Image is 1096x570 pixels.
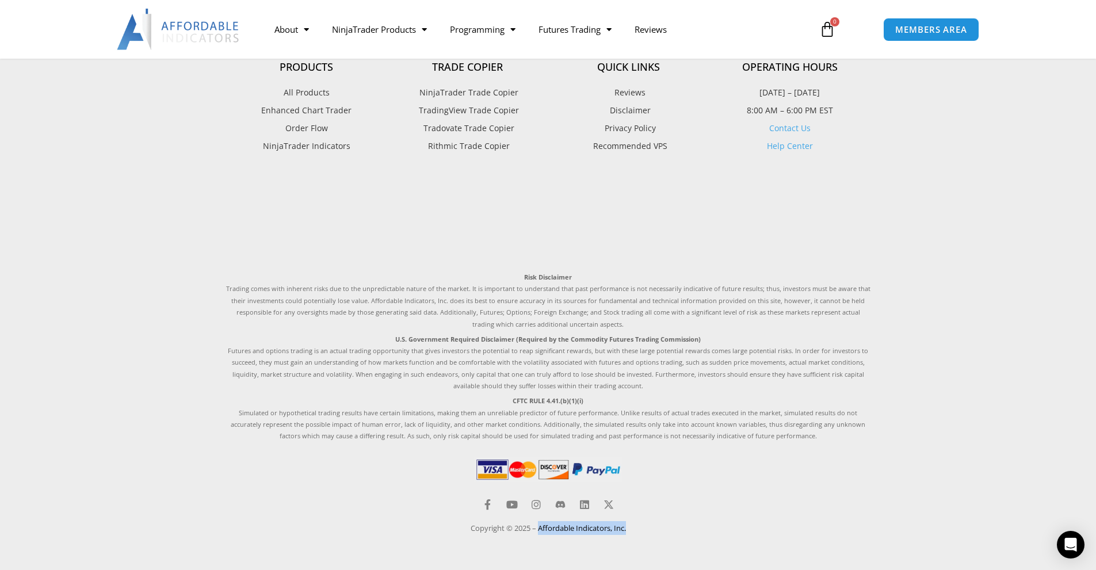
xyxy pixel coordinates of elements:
[263,16,320,43] a: About
[261,103,352,118] span: Enhanced Chart Trader
[226,61,387,74] h4: Products
[320,16,438,43] a: NinjaTrader Products
[263,16,806,43] nav: Menu
[769,123,811,133] a: Contact Us
[527,16,623,43] a: Futures Trading
[709,103,870,118] p: 8:00 AM – 6:00 PM EST
[607,103,651,118] span: Disclaimer
[263,139,350,154] span: NinjaTrader Indicators
[285,121,328,136] span: Order Flow
[425,139,510,154] span: Rithmic Trade Copier
[548,85,709,100] a: Reviews
[623,16,678,43] a: Reviews
[416,103,519,118] span: TradingView Trade Copier
[612,85,646,100] span: Reviews
[387,121,548,136] a: Tradovate Trade Copier
[513,396,583,405] strong: CFTC RULE 4.41.(b)(1)(i)
[226,103,387,118] a: Enhanced Chart Trader
[524,273,572,281] strong: Risk Disclaimer
[226,271,870,330] p: Trading comes with inherent risks due to the unpredictable nature of the market. It is important ...
[284,85,330,100] span: All Products
[421,121,514,136] span: Tradovate Trade Copier
[1057,531,1084,558] div: Open Intercom Messenger
[548,61,709,74] h4: Quick Links
[226,121,387,136] a: Order Flow
[802,13,853,46] a: 0
[471,523,626,533] a: Copyright © 2025 – Affordable Indicators, Inc.
[590,139,667,154] span: Recommended VPS
[226,395,870,442] p: Simulated or hypothetical trading results have certain limitations, making them an unreliable pre...
[226,139,387,154] a: NinjaTrader Indicators
[387,85,548,100] a: NinjaTrader Trade Copier
[387,103,548,118] a: TradingView Trade Copier
[709,61,870,74] h4: Operating Hours
[226,85,387,100] a: All Products
[602,121,656,136] span: Privacy Policy
[830,17,839,26] span: 0
[395,335,701,343] strong: U.S. Government Required Disclaimer (Required by the Commodity Futures Trading Commission)
[548,121,709,136] a: Privacy Policy
[548,103,709,118] a: Disclaimer
[709,85,870,100] p: [DATE] – [DATE]
[226,334,870,392] p: Futures and options trading is an actual trading opportunity that gives investors the potential t...
[387,139,548,154] a: Rithmic Trade Copier
[387,61,548,74] h4: Trade Copier
[767,140,813,151] a: Help Center
[226,179,870,260] iframe: Customer reviews powered by Trustpilot
[438,16,527,43] a: Programming
[548,139,709,154] a: Recommended VPS
[883,18,979,41] a: MEMBERS AREA
[474,457,623,482] img: PaymentIcons | Affordable Indicators – NinjaTrader
[895,25,967,34] span: MEMBERS AREA
[417,85,518,100] span: NinjaTrader Trade Copier
[117,9,240,50] img: LogoAI | Affordable Indicators – NinjaTrader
